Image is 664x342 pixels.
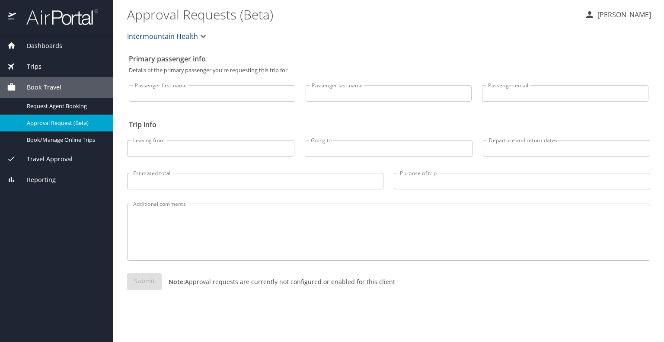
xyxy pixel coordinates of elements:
[127,30,198,42] span: Intermountain Health
[124,28,212,45] button: Intermountain Health
[27,119,103,127] span: Approval Request (Beta)
[581,7,654,22] button: [PERSON_NAME]
[129,52,648,66] h2: Primary passenger info
[595,10,651,20] p: [PERSON_NAME]
[27,102,103,110] span: Request Agent Booking
[16,83,61,92] span: Book Travel
[16,41,62,51] span: Dashboards
[27,136,103,144] span: Book/Manage Online Trips
[16,62,41,71] span: Trips
[127,1,578,28] h1: Approval Requests (Beta)
[16,154,73,164] span: Travel Approval
[129,118,648,131] h2: Trip info
[8,9,17,26] img: icon-airportal.png
[17,9,98,26] img: airportal-logo.png
[169,278,185,286] strong: Note:
[129,67,648,73] p: Details of the primary passenger you're requesting this trip for
[16,175,56,185] span: Reporting
[162,277,395,286] p: Approval requests are currently not configured or enabled for this client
